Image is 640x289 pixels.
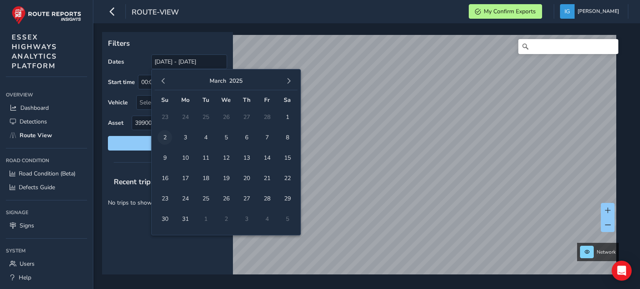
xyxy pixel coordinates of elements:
label: Asset [108,119,123,127]
span: 26 [219,191,233,206]
span: 6 [239,130,254,145]
a: Help [6,271,87,284]
span: Fr [264,96,270,104]
span: We [221,96,231,104]
span: 1 [280,110,295,124]
span: Help [19,274,31,282]
span: 27 [239,191,254,206]
span: 17 [178,171,192,185]
span: Sa [284,96,291,104]
span: 31 [178,212,192,226]
span: route-view [132,7,179,19]
button: [PERSON_NAME] [560,4,622,19]
canvas: Map [105,35,616,284]
a: Defects Guide [6,180,87,194]
span: Network [597,249,616,255]
span: 39900526 [132,116,213,130]
img: diamond-layout [560,4,575,19]
span: 4 [198,130,213,145]
button: My Confirm Exports [469,4,542,19]
span: 19 [219,171,233,185]
span: 22 [280,171,295,185]
div: Overview [6,89,87,101]
span: 18 [198,171,213,185]
span: Mo [181,96,190,104]
span: 15 [280,151,295,165]
p: Filters [108,38,227,49]
span: 2 [157,130,172,145]
p: No trips to show. [102,193,233,213]
span: 29 [280,191,295,206]
span: 8 [280,130,295,145]
span: [PERSON_NAME] [577,4,619,19]
span: Road Condition (Beta) [19,170,75,178]
span: Recent trips [108,171,160,193]
span: 12 [219,151,233,165]
span: Detections [20,118,47,126]
input: Search [518,39,618,54]
span: Signs [20,222,34,230]
img: rr logo [12,6,81,25]
a: Detections [6,115,87,128]
span: Users [20,260,35,268]
span: Tu [202,96,209,104]
span: 10 [178,151,192,165]
a: Users [6,257,87,271]
button: Reset filters [108,136,227,151]
span: 7 [260,130,274,145]
span: 16 [157,171,172,185]
label: Vehicle [108,99,128,106]
span: 28 [260,191,274,206]
div: Signage [6,206,87,219]
span: 24 [178,191,192,206]
span: 5 [219,130,233,145]
span: ESSEX HIGHWAYS ANALYTICS PLATFORM [12,32,57,71]
span: 30 [157,212,172,226]
div: Road Condition [6,154,87,167]
label: Start time [108,78,135,86]
span: Su [161,96,168,104]
span: Dashboard [20,104,49,112]
span: 25 [198,191,213,206]
span: 21 [260,171,274,185]
div: Open Intercom Messenger [612,261,632,281]
button: 2025 [229,77,242,85]
span: Defects Guide [19,183,55,191]
span: 20 [239,171,254,185]
span: 14 [260,151,274,165]
a: Route View [6,128,87,142]
span: 9 [157,151,172,165]
span: Route View [20,131,52,139]
span: 3 [178,130,192,145]
a: Signs [6,219,87,232]
div: System [6,245,87,257]
span: My Confirm Exports [484,7,536,15]
div: Select vehicle [137,96,213,109]
button: March [210,77,226,85]
a: Road Condition (Beta) [6,167,87,180]
span: Th [243,96,250,104]
label: Dates [108,58,124,66]
span: Reset filters [114,139,221,147]
span: 11 [198,151,213,165]
span: 23 [157,191,172,206]
a: Dashboard [6,101,87,115]
span: 13 [239,151,254,165]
